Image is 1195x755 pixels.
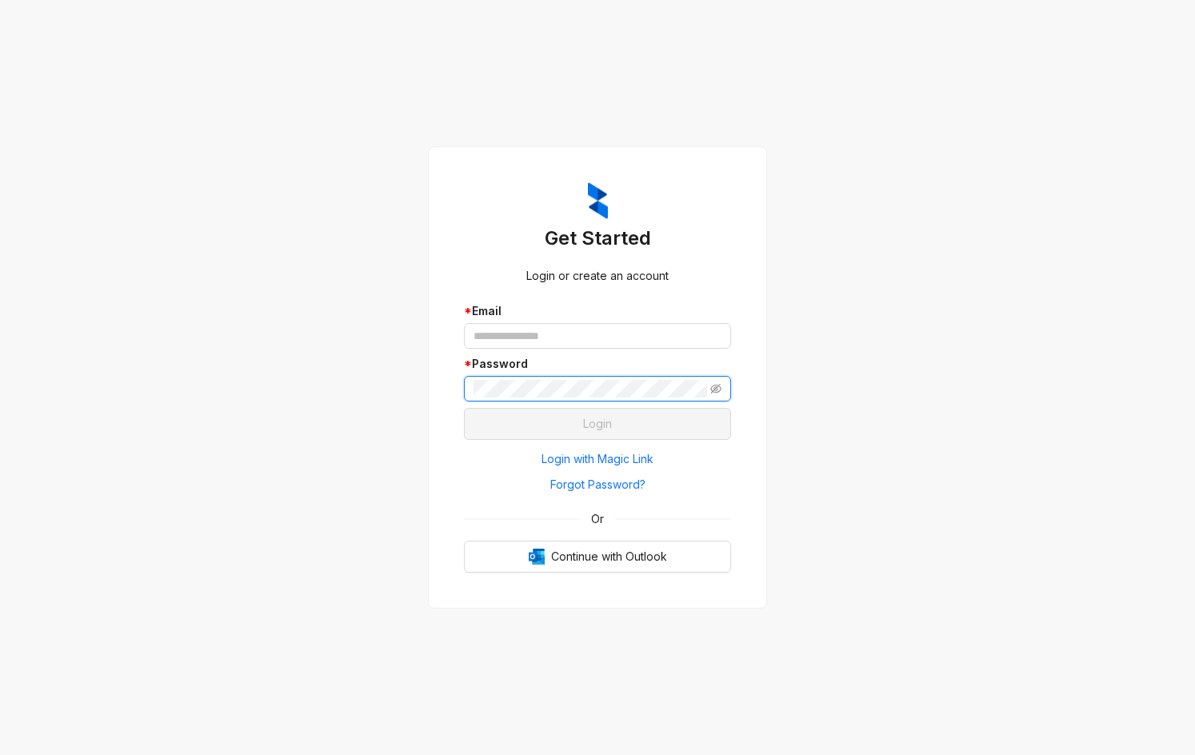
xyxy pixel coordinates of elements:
[464,302,731,320] div: Email
[710,383,721,394] span: eye-invisible
[464,446,731,472] button: Login with Magic Link
[464,408,731,440] button: Login
[551,548,667,565] span: Continue with Outlook
[464,472,731,497] button: Forgot Password?
[588,182,608,219] img: ZumaIcon
[542,450,653,468] span: Login with Magic Link
[464,541,731,573] button: OutlookContinue with Outlook
[464,267,731,285] div: Login or create an account
[464,355,731,373] div: Password
[550,476,645,493] span: Forgot Password?
[464,226,731,251] h3: Get Started
[580,510,615,528] span: Or
[529,549,545,565] img: Outlook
